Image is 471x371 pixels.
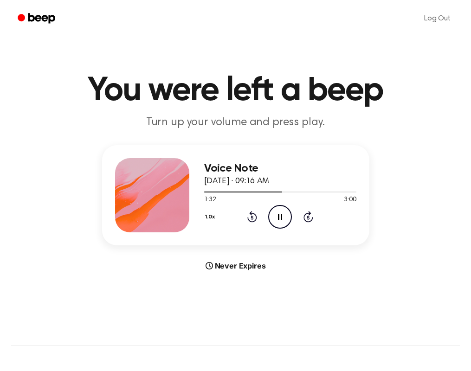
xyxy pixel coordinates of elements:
div: Never Expires [102,260,369,271]
a: Beep [11,10,64,28]
span: 3:00 [344,195,356,205]
p: Turn up your volume and press play. [58,115,414,130]
a: Log Out [415,7,460,30]
h1: You were left a beep [11,74,460,108]
h3: Voice Note [204,162,356,175]
button: 1.0x [204,209,219,225]
span: 1:32 [204,195,216,205]
span: [DATE] · 09:16 AM [204,177,269,185]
